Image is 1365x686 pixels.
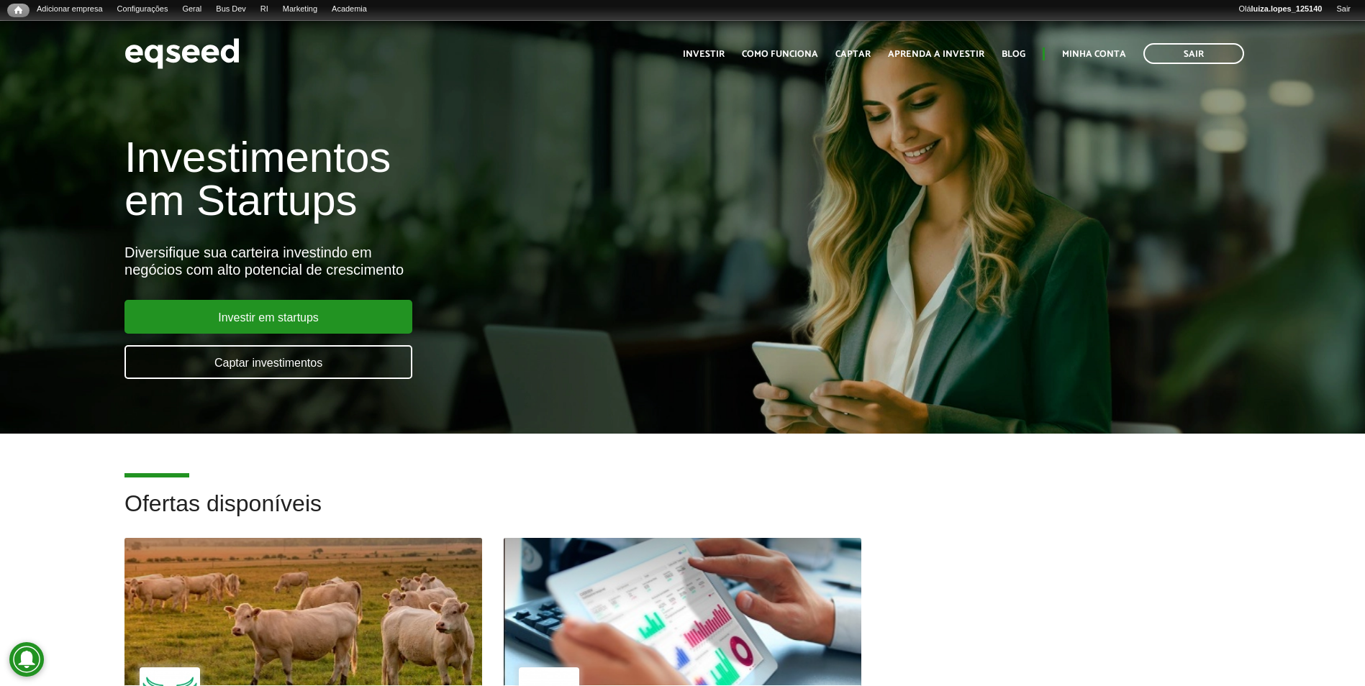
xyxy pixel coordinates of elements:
a: Academia [325,4,374,15]
a: Investir em startups [124,300,412,334]
a: Sair [1143,43,1244,64]
img: EqSeed [124,35,240,73]
h1: Investimentos em Startups [124,136,786,222]
a: Adicionar empresa [30,4,110,15]
a: Configurações [110,4,176,15]
a: Como funciona [742,50,818,59]
a: Investir [683,50,725,59]
a: Geral [175,4,209,15]
a: Oláluiza.lopes_125140 [1231,4,1329,15]
a: Marketing [276,4,325,15]
h2: Ofertas disponíveis [124,491,1241,538]
a: Blog [1002,50,1025,59]
a: Bus Dev [209,4,253,15]
a: Início [7,4,30,17]
a: Minha conta [1062,50,1126,59]
a: Sair [1329,4,1358,15]
a: Captar investimentos [124,345,412,379]
a: RI [253,4,276,15]
span: Início [14,5,22,15]
a: Aprenda a investir [888,50,984,59]
div: Diversifique sua carteira investindo em negócios com alto potencial de crescimento [124,244,786,278]
a: Captar [835,50,871,59]
strong: luiza.lopes_125140 [1251,4,1323,13]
